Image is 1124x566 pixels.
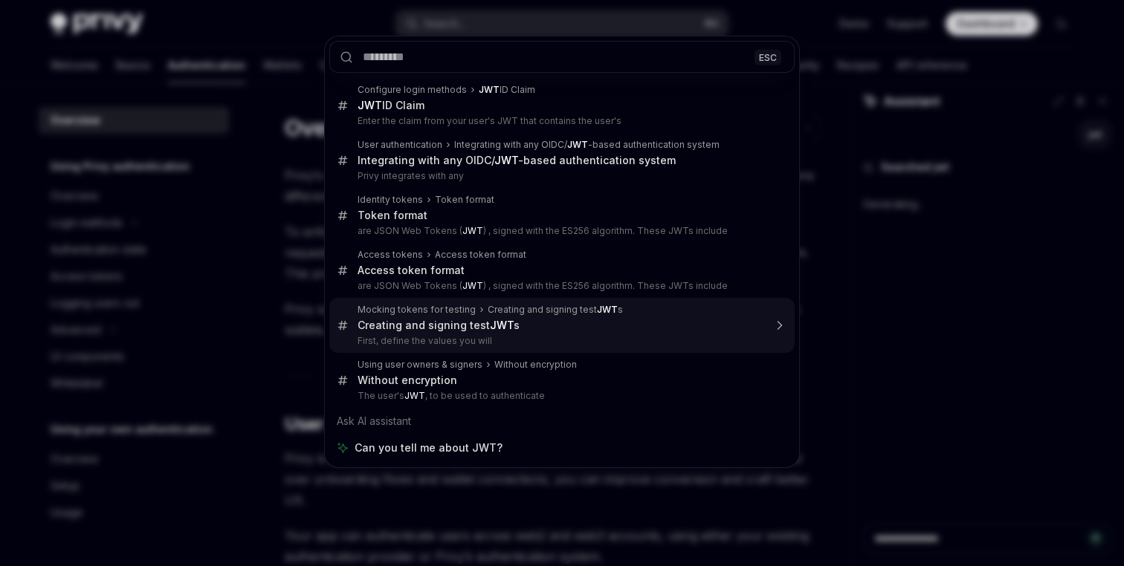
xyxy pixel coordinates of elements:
[358,280,763,292] p: are JSON Web Tokens ( ) , signed with the ES256 algorithm. These JWTs include
[479,84,500,95] b: JWT
[358,194,423,206] div: Identity tokens
[358,115,763,127] p: Enter the claim from your user's JWT that contains the user's
[435,249,526,261] div: Access token format
[358,304,476,316] div: Mocking tokens for testing
[358,154,676,167] div: Integrating with any OIDC/ -based authentication system
[358,170,763,182] p: Privy integrates with any
[358,99,382,111] b: JWT
[358,99,424,112] div: ID Claim
[454,139,720,151] div: Integrating with any OIDC/ -based authentication system
[355,440,503,455] span: Can you tell me about JWT?
[462,280,483,291] b: JWT
[435,194,494,206] div: Token format
[488,304,623,316] div: Creating and signing test s
[494,154,518,166] b: JWT
[358,319,520,332] div: Creating and signing test s
[358,249,423,261] div: Access tokens
[358,209,427,222] div: Token format
[358,139,442,151] div: User authentication
[329,408,795,435] div: Ask AI assistant
[358,390,763,402] p: The user's , to be used to authenticate
[755,49,781,65] div: ESC
[462,225,483,236] b: JWT
[479,84,535,96] div: ID Claim
[404,390,425,401] b: JWT
[358,264,465,277] div: Access token format
[597,304,618,315] b: JWT
[490,319,514,331] b: JWT
[358,84,467,96] div: Configure login methods
[358,335,763,347] p: First, define the values you will
[567,139,588,150] b: JWT
[358,225,763,237] p: are JSON Web Tokens ( ) , signed with the ES256 algorithm. These JWTs include
[494,359,577,371] div: Without encryption
[358,359,482,371] div: Using user owners & signers
[358,374,457,387] div: Without encryption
